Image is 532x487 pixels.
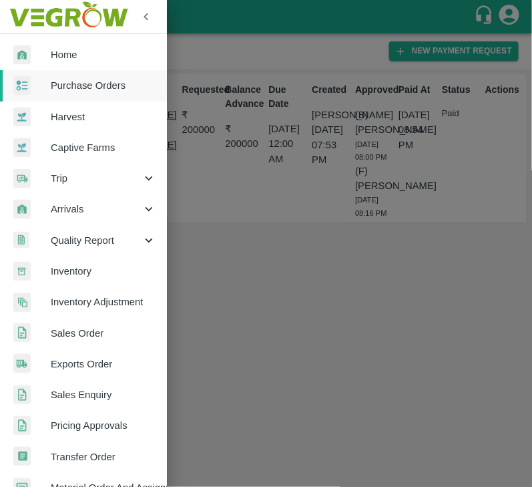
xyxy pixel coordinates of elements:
span: Sales Order [51,326,156,341]
img: sales [13,323,31,343]
span: Inventory [51,264,156,279]
img: whArrival [13,45,31,65]
span: Captive Farms [51,140,156,155]
img: inventory [13,293,31,312]
span: Transfer Order [51,450,156,464]
span: Inventory Adjustment [51,295,156,309]
img: delivery [13,169,31,188]
img: harvest [13,107,31,127]
span: Harvest [51,110,156,124]
span: Sales Enquiry [51,387,156,402]
img: qualityReport [13,232,29,249]
img: whTransfer [13,447,31,466]
span: Quality Report [51,233,142,248]
span: Purchase Orders [51,78,156,93]
img: harvest [13,138,31,158]
img: reciept [13,76,31,96]
span: Home [51,47,156,62]
span: Arrivals [51,202,142,216]
img: sales [13,385,31,405]
img: sales [13,416,31,436]
img: shipments [13,354,31,373]
img: whInventory [13,262,31,281]
span: Trip [51,171,142,186]
img: whArrival [13,200,31,219]
span: Pricing Approvals [51,418,156,433]
span: Exports Order [51,357,156,371]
